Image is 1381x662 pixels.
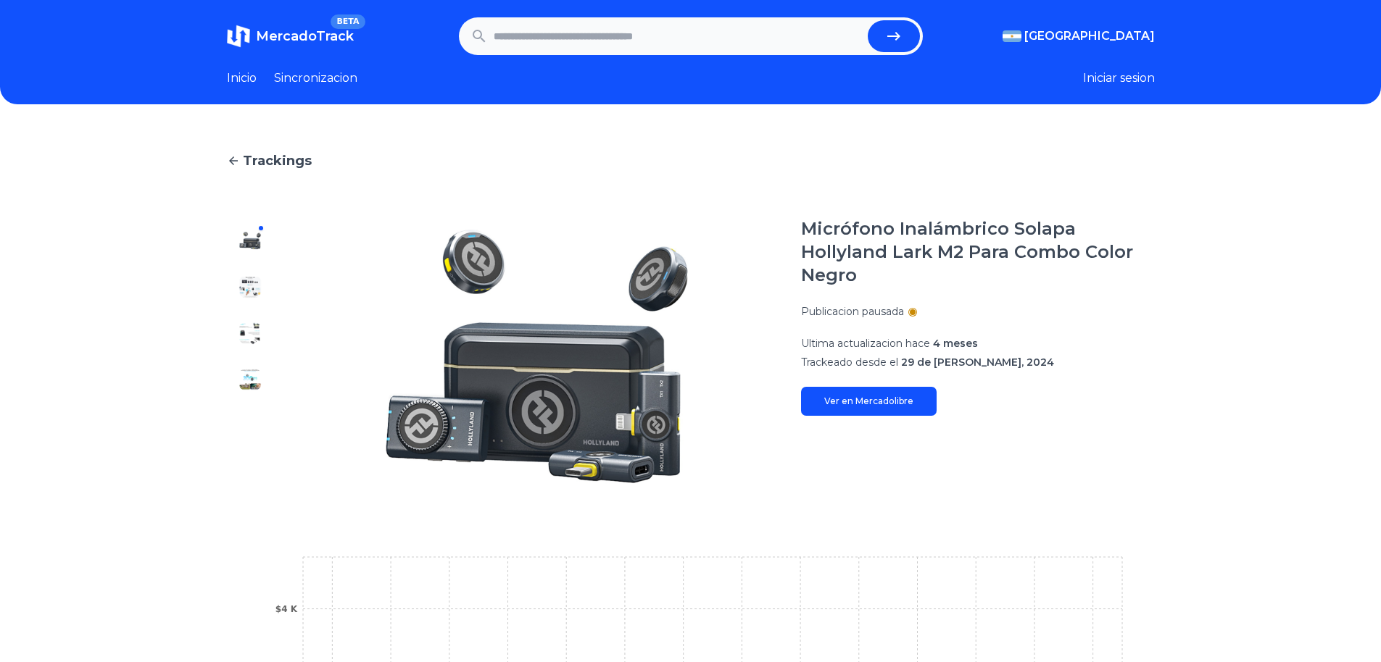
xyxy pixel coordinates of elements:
button: [GEOGRAPHIC_DATA] [1003,28,1155,45]
span: Trackeado desde el [801,356,898,369]
tspan: $4 K [275,604,297,614]
img: Micrófono Inalámbrico Solapa Hollyland Lark M2 Para Combo Color Negro [239,229,262,252]
span: MercadoTrack [256,28,354,44]
img: Micrófono Inalámbrico Solapa Hollyland Lark M2 Para Combo Color Negro [302,217,772,495]
a: Trackings [227,151,1155,171]
img: Micrófono Inalámbrico Solapa Hollyland Lark M2 Para Combo Color Negro [239,275,262,298]
img: Micrófono Inalámbrico Solapa Hollyland Lark M2 Para Combo Color Negro [239,414,262,437]
span: 4 meses [933,337,978,350]
img: Micrófono Inalámbrico Solapa Hollyland Lark M2 Para Combo Color Negro [239,461,262,484]
img: Argentina [1003,30,1021,42]
a: Sincronizacion [274,70,357,87]
a: Ver en Mercadolibre [801,387,937,416]
span: BETA [331,14,365,29]
p: Publicacion pausada [801,304,904,319]
a: Inicio [227,70,257,87]
img: MercadoTrack [227,25,250,48]
h1: Micrófono Inalámbrico Solapa Hollyland Lark M2 Para Combo Color Negro [801,217,1155,287]
button: Iniciar sesion [1083,70,1155,87]
img: Micrófono Inalámbrico Solapa Hollyland Lark M2 Para Combo Color Negro [239,368,262,391]
img: Micrófono Inalámbrico Solapa Hollyland Lark M2 Para Combo Color Negro [239,322,262,345]
span: Ultima actualizacion hace [801,337,930,350]
span: [GEOGRAPHIC_DATA] [1024,28,1155,45]
span: Trackings [243,151,312,171]
a: MercadoTrackBETA [227,25,354,48]
span: 29 de [PERSON_NAME], 2024 [901,356,1054,369]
